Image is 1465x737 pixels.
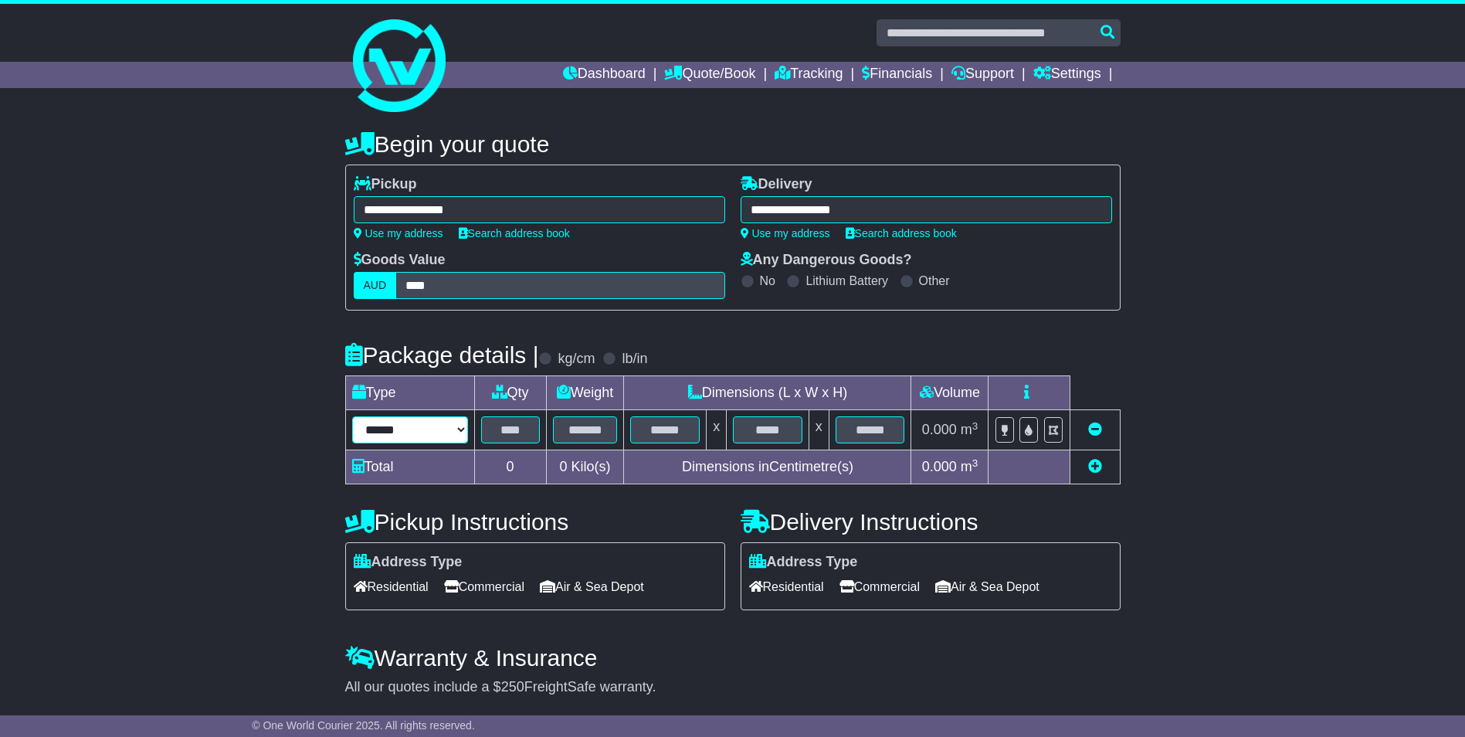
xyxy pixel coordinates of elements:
label: AUD [354,272,397,299]
td: x [809,410,829,450]
label: lb/in [622,351,647,368]
h4: Delivery Instructions [741,509,1121,535]
span: Air & Sea Depot [540,575,644,599]
h4: Pickup Instructions [345,509,725,535]
a: Search address book [846,227,957,239]
label: Goods Value [354,252,446,269]
a: Remove this item [1088,422,1102,437]
a: Dashboard [563,62,646,88]
span: © One World Courier 2025. All rights reserved. [252,719,475,732]
a: Add new item [1088,459,1102,474]
a: Support [951,62,1014,88]
td: Qty [474,376,546,410]
a: Use my address [354,227,443,239]
div: All our quotes include a $ FreightSafe warranty. [345,679,1121,696]
td: Dimensions in Centimetre(s) [624,450,911,484]
td: Weight [546,376,624,410]
a: Financials [862,62,932,88]
td: Kilo(s) [546,450,624,484]
sup: 3 [972,420,978,432]
label: Address Type [354,554,463,571]
td: Type [345,376,474,410]
span: Commercial [839,575,920,599]
span: Residential [749,575,824,599]
span: Residential [354,575,429,599]
span: Commercial [444,575,524,599]
label: Lithium Battery [805,273,888,288]
label: No [760,273,775,288]
a: Search address book [459,227,570,239]
td: Total [345,450,474,484]
span: 0.000 [922,422,957,437]
td: x [707,410,727,450]
td: Dimensions (L x W x H) [624,376,911,410]
span: m [961,422,978,437]
label: Pickup [354,176,417,193]
td: 0 [474,450,546,484]
h4: Package details | [345,342,539,368]
label: Any Dangerous Goods? [741,252,912,269]
a: Settings [1033,62,1101,88]
a: Tracking [775,62,843,88]
span: Air & Sea Depot [935,575,1039,599]
h4: Begin your quote [345,131,1121,157]
label: Other [919,273,950,288]
a: Quote/Book [664,62,755,88]
span: 250 [501,679,524,695]
span: m [961,459,978,474]
a: Use my address [741,227,830,239]
label: Address Type [749,554,858,571]
span: 0.000 [922,459,957,474]
h4: Warranty & Insurance [345,645,1121,671]
td: Volume [911,376,989,410]
sup: 3 [972,457,978,469]
label: kg/cm [558,351,595,368]
span: 0 [559,459,567,474]
label: Delivery [741,176,812,193]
